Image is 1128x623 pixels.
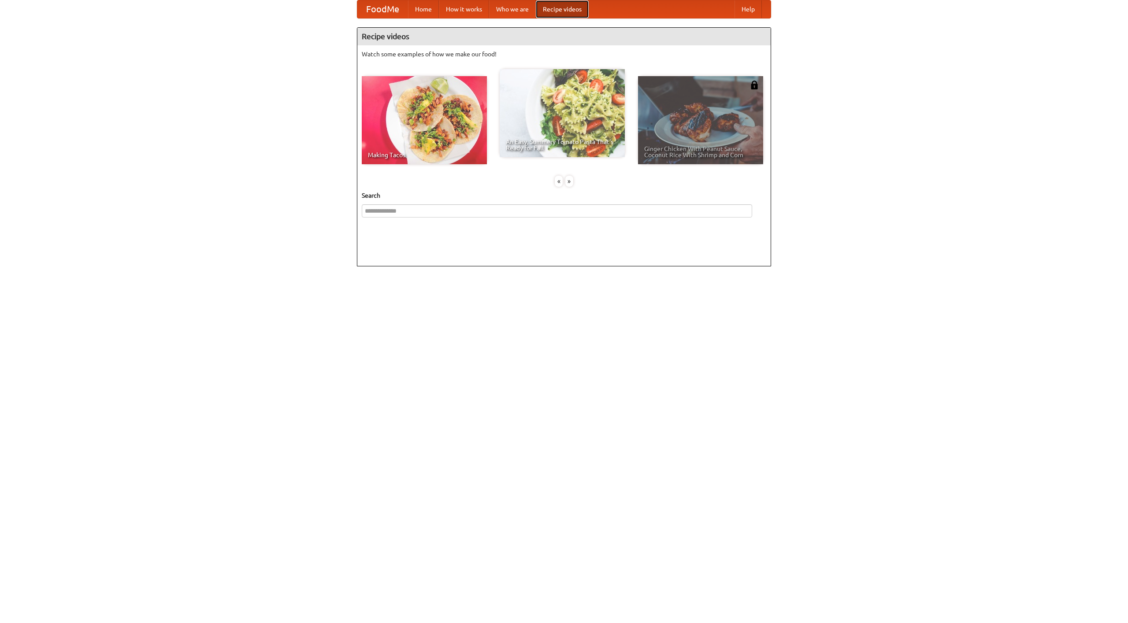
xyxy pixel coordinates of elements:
h4: Recipe videos [357,28,771,45]
div: « [555,176,563,187]
a: How it works [439,0,489,18]
span: An Easy, Summery Tomato Pasta That's Ready for Fall [506,139,619,151]
span: Making Tacos [368,152,481,158]
a: Recipe videos [536,0,589,18]
a: Home [408,0,439,18]
a: FoodMe [357,0,408,18]
h5: Search [362,191,766,200]
p: Watch some examples of how we make our food! [362,50,766,59]
a: Who we are [489,0,536,18]
div: » [565,176,573,187]
a: Making Tacos [362,76,487,164]
a: Help [735,0,762,18]
a: An Easy, Summery Tomato Pasta That's Ready for Fall [500,69,625,157]
img: 483408.png [750,81,759,89]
